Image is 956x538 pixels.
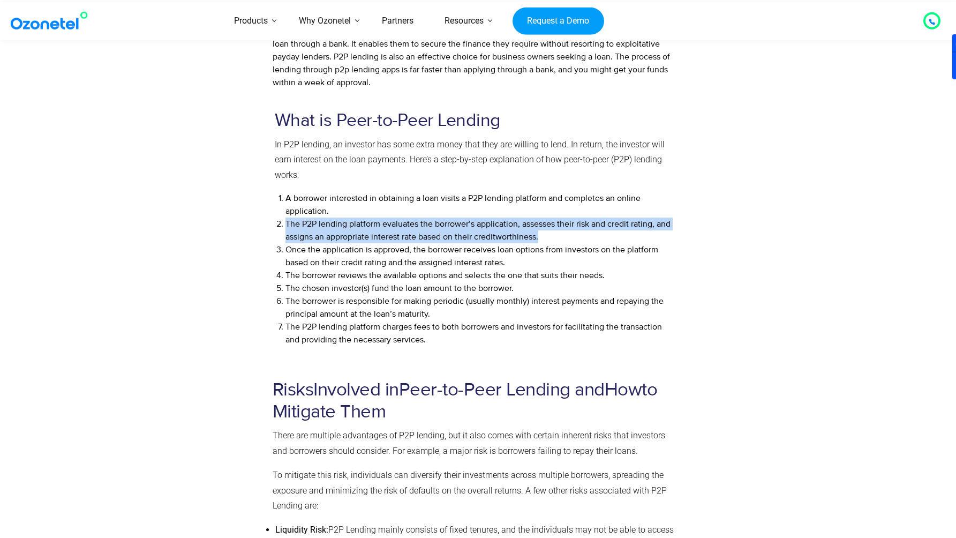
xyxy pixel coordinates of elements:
[273,470,667,511] span: To mitigate this risk, individuals can diversify their investments across multiple borrowers, spr...
[313,378,399,401] span: Involved in
[285,296,664,319] span: The borrower is responsible for making periodic (usually monthly) interest payments and repaying ...
[219,2,283,40] a: Products
[285,244,658,268] span: Once the application is approved, the borrower receives loan options from investors on the platfo...
[285,322,662,345] span: The P2P lending platform charges fees to both borrowers and investors for facilitating the transa...
[283,2,366,40] a: Why Ozonetel
[285,270,605,281] span: The borrower reviews the available options and selects the one that suits their needs.
[275,139,665,181] span: In P2P lending, an investor has some extra money that they are willing to lend. In return, the in...
[366,2,429,40] a: Partners
[273,430,665,456] span: There are multiple advantages of P2P lending, but it also comes with certain inherent risks that ...
[399,378,605,401] span: Peer-to-Peer Lending and
[513,7,604,35] a: Request a Demo
[273,26,674,88] span: P2P lending is a good option for borrowers with poor credit ratings who would not be eligible for...
[273,378,658,423] span: to Mitigate Them
[275,109,501,132] span: What is Peer-to-Peer Lending
[273,378,314,401] span: Risks
[285,219,671,242] span: The P2P lending platform evaluates the borrower’s application, assesses their risk and credit rat...
[429,2,499,40] a: Resources
[275,525,328,535] b: Liquidity Risk:
[285,193,641,216] span: A borrower interested in obtaining a loan visits a P2P lending platform and completes an online a...
[605,378,642,401] span: How
[285,283,514,294] span: The chosen investor(s) fund the loan amount to the borrower.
